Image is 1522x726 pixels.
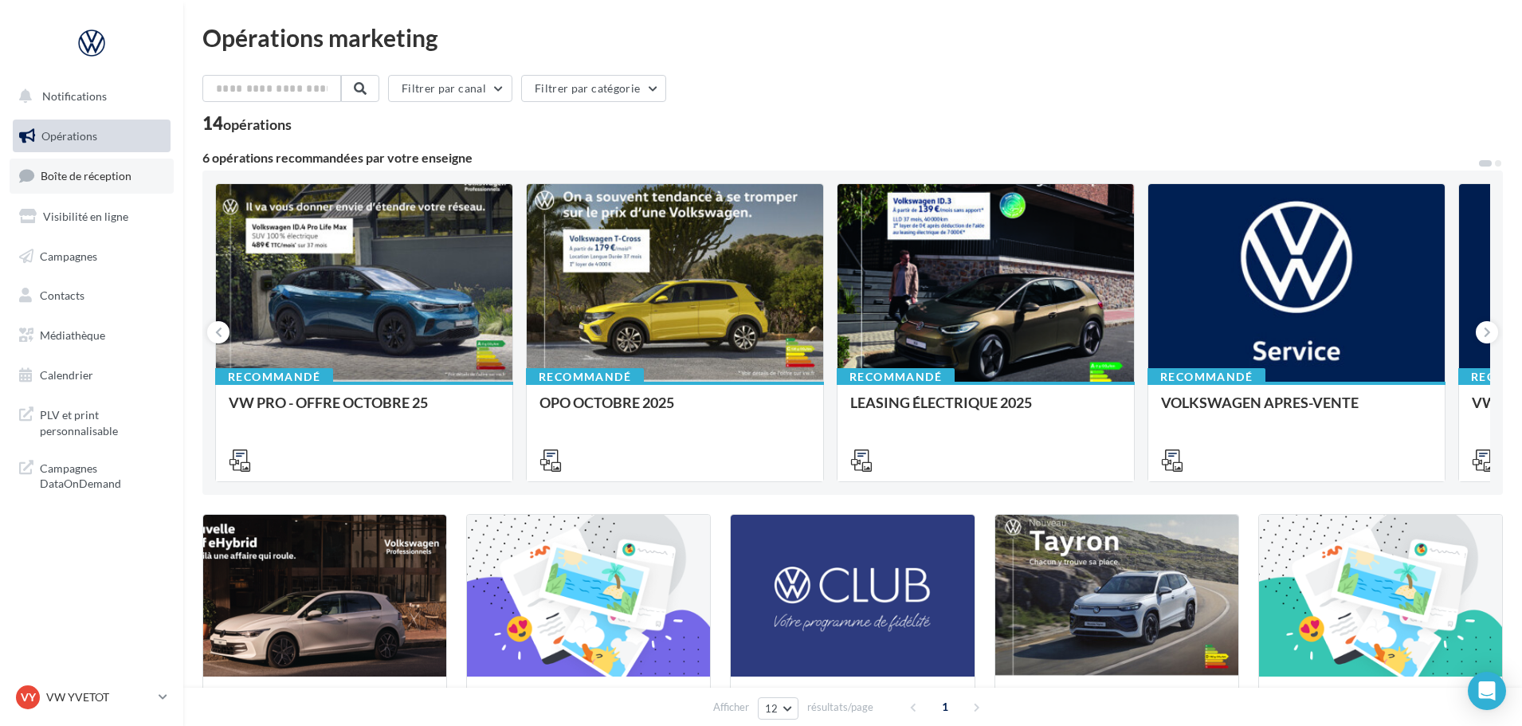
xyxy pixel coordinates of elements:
div: Open Intercom Messenger [1468,672,1506,710]
a: Calendrier [10,359,174,392]
span: VY [21,689,36,705]
a: PLV et print personnalisable [10,398,174,445]
span: Campagnes [40,249,97,262]
span: Opérations [41,129,97,143]
span: Contacts [40,288,84,302]
span: Afficher [713,700,749,715]
div: opérations [223,117,292,131]
div: Recommandé [837,368,955,386]
div: VW PRO - OFFRE OCTOBRE 25 [229,394,500,426]
div: 6 opérations recommandées par votre enseigne [202,151,1477,164]
span: résultats/page [807,700,873,715]
span: Notifications [42,89,107,103]
a: Campagnes DataOnDemand [10,451,174,498]
span: 12 [765,702,779,715]
div: Recommandé [1147,368,1265,386]
a: Contacts [10,279,174,312]
button: Filtrer par catégorie [521,75,666,102]
span: Médiathèque [40,328,105,342]
a: Visibilité en ligne [10,200,174,233]
div: LEASING ÉLECTRIQUE 2025 [850,394,1121,426]
button: Filtrer par canal [388,75,512,102]
div: OPO OCTOBRE 2025 [539,394,810,426]
p: VW YVETOT [46,689,152,705]
span: 1 [932,694,958,720]
div: Opérations marketing [202,26,1503,49]
a: VY VW YVETOT [13,682,171,712]
a: Campagnes [10,240,174,273]
a: Boîte de réception [10,159,174,193]
button: 12 [758,697,798,720]
div: VOLKSWAGEN APRES-VENTE [1161,394,1432,426]
span: Calendrier [40,368,93,382]
span: Visibilité en ligne [43,210,128,223]
div: Recommandé [215,368,333,386]
div: Recommandé [526,368,644,386]
span: Boîte de réception [41,169,131,182]
div: 14 [202,115,292,132]
button: Notifications [10,80,167,113]
a: Opérations [10,120,174,153]
span: PLV et print personnalisable [40,404,164,438]
span: Campagnes DataOnDemand [40,457,164,492]
a: Médiathèque [10,319,174,352]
